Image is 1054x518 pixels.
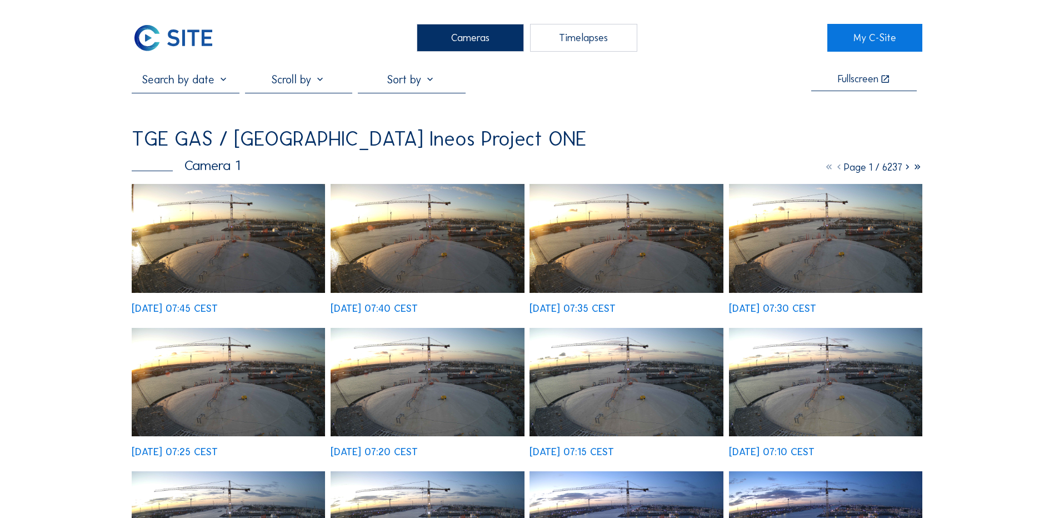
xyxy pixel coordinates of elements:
[132,184,325,293] img: image_53144736
[331,303,418,313] div: [DATE] 07:40 CEST
[729,303,816,313] div: [DATE] 07:30 CEST
[132,328,325,437] img: image_53144144
[132,24,227,52] a: C-SITE Logo
[331,328,524,437] img: image_53144085
[331,447,418,457] div: [DATE] 07:20 CEST
[729,447,815,457] div: [DATE] 07:10 CEST
[132,447,218,457] div: [DATE] 07:25 CEST
[729,184,922,293] img: image_53144335
[827,24,922,52] a: My C-Site
[844,161,902,173] span: Page 1 / 6237
[838,74,878,84] div: Fullscreen
[417,24,524,52] div: Cameras
[132,73,239,86] input: Search by date 󰅀
[530,328,723,437] img: image_53143929
[530,447,614,457] div: [DATE] 07:15 CEST
[132,24,214,52] img: C-SITE Logo
[132,129,586,149] div: TGE GAS / [GEOGRAPHIC_DATA] Ineos Project ONE
[530,184,723,293] img: image_53144512
[530,24,637,52] div: Timelapses
[132,303,218,313] div: [DATE] 07:45 CEST
[729,328,922,437] img: image_53143844
[331,184,524,293] img: image_53144573
[132,158,240,172] div: Camera 1
[530,303,616,313] div: [DATE] 07:35 CEST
